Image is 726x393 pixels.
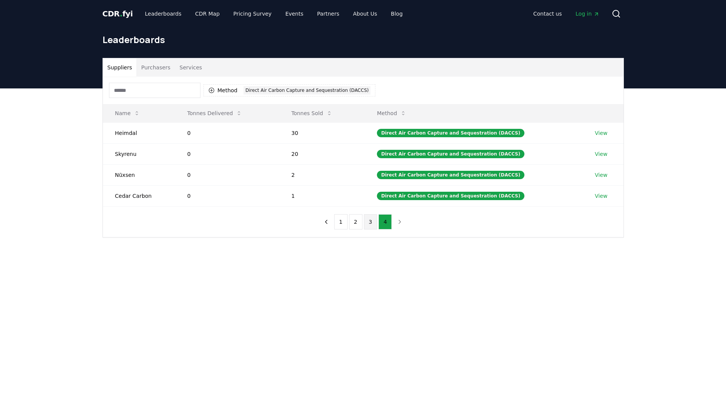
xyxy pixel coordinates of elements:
a: View [595,171,607,179]
div: Direct Air Carbon Capture and Sequestration (DACCS) [377,192,524,200]
a: Partners [311,7,345,21]
button: 3 [364,214,377,229]
span: Log in [575,10,599,18]
div: Direct Air Carbon Capture and Sequestration (DACCS) [377,150,524,158]
button: Services [175,58,207,77]
h1: Leaderboards [103,34,624,46]
td: 0 [175,143,279,164]
td: 0 [175,185,279,206]
nav: Main [527,7,605,21]
nav: Main [139,7,409,21]
button: 2 [349,214,362,229]
button: 1 [334,214,348,229]
button: Tonnes Delivered [181,106,248,121]
button: Name [109,106,146,121]
td: Cedar Carbon [103,185,175,206]
td: Skyrenu [103,143,175,164]
button: previous page [320,214,333,229]
a: View [595,150,607,158]
div: Direct Air Carbon Capture and Sequestration (DACCS) [377,171,524,179]
a: View [595,192,607,200]
span: CDR fyi [103,9,133,18]
td: 0 [175,164,279,185]
a: View [595,129,607,137]
td: 20 [279,143,365,164]
a: CDR.fyi [103,8,133,19]
button: 4 [378,214,392,229]
a: Events [279,7,309,21]
a: About Us [347,7,383,21]
span: . [120,9,122,18]
td: Heimdal [103,122,175,143]
td: 1 [279,185,365,206]
div: Direct Air Carbon Capture and Sequestration (DACCS) [244,86,370,95]
td: Nūxsen [103,164,175,185]
a: CDR Map [189,7,226,21]
div: Direct Air Carbon Capture and Sequestration (DACCS) [377,129,524,137]
button: Suppliers [103,58,137,77]
a: Pricing Survey [227,7,277,21]
a: Leaderboards [139,7,188,21]
td: 2 [279,164,365,185]
a: Contact us [527,7,568,21]
td: 30 [279,122,365,143]
button: Purchasers [136,58,175,77]
button: Method [371,106,412,121]
a: Blog [385,7,409,21]
button: Tonnes Sold [285,106,338,121]
button: MethodDirect Air Carbon Capture and Sequestration (DACCS) [204,84,376,96]
td: 0 [175,122,279,143]
a: Log in [569,7,605,21]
